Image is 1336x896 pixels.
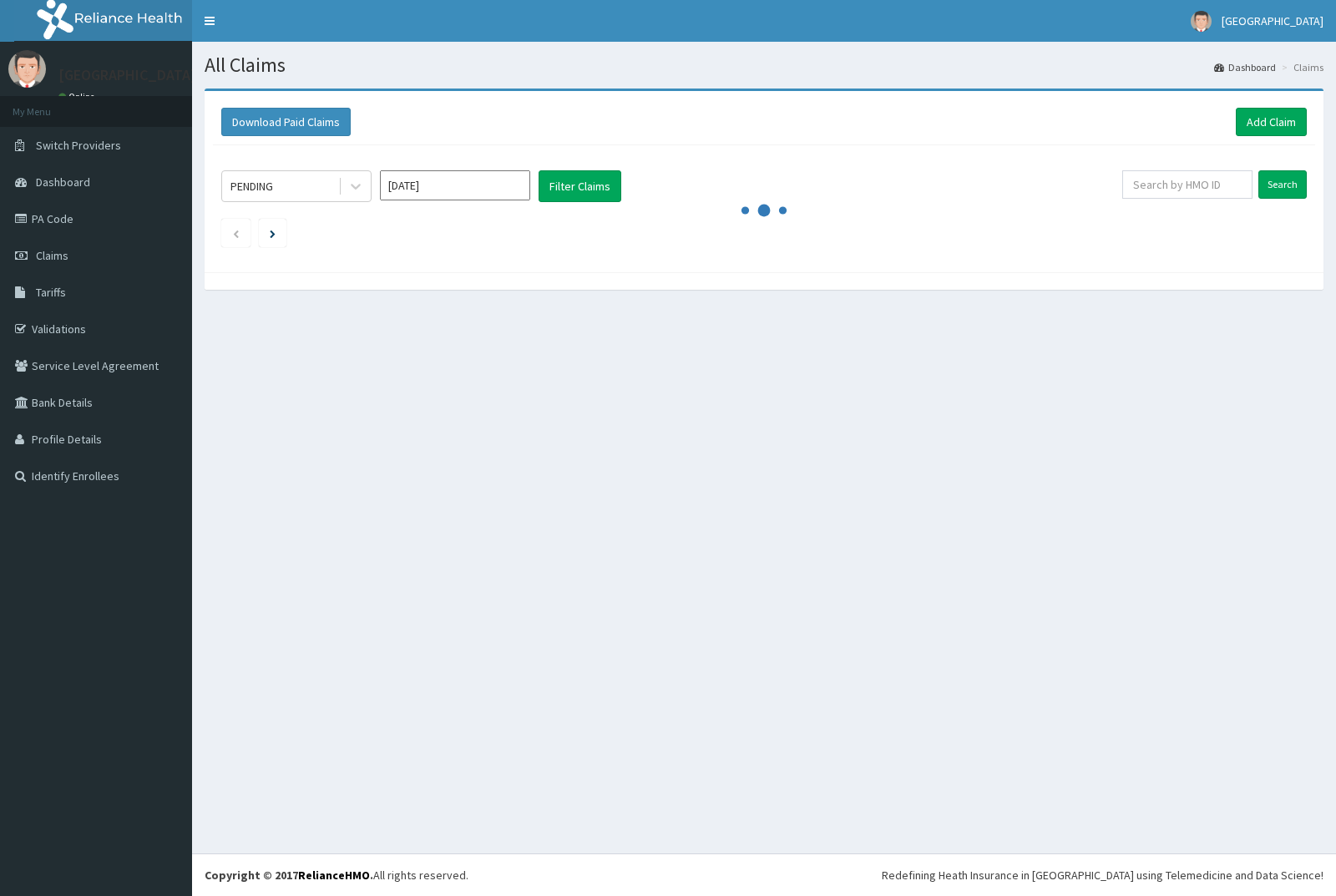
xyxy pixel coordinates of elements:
[221,108,351,136] button: Download Paid Claims
[36,285,66,300] span: Tariffs
[380,170,530,200] input: Select Month and Year
[1222,13,1323,28] span: [GEOGRAPHIC_DATA]
[1122,170,1253,199] input: Search by HMO ID
[1236,108,1307,136] a: Add Claim
[8,50,46,88] img: User Image
[270,225,276,240] a: Next page
[298,868,370,883] a: RelianceHMO
[1214,60,1276,74] a: Dashboard
[192,853,1336,896] footer: All rights reserved.
[1258,170,1307,199] input: Search
[1191,11,1212,32] img: User Image
[36,175,90,190] span: Dashboard
[882,867,1323,883] div: Redefining Heath Insurance in [GEOGRAPHIC_DATA] using Telemedicine and Data Science!
[230,178,273,195] div: PENDING
[58,68,196,83] p: [GEOGRAPHIC_DATA]
[58,91,99,103] a: Online
[1278,60,1323,74] li: Claims
[205,868,373,883] strong: Copyright © 2017 .
[739,185,789,235] svg: audio-loading
[232,225,240,240] a: Previous page
[36,248,68,263] span: Claims
[205,54,1323,76] h1: All Claims
[36,138,121,153] span: Switch Providers
[539,170,621,202] button: Filter Claims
